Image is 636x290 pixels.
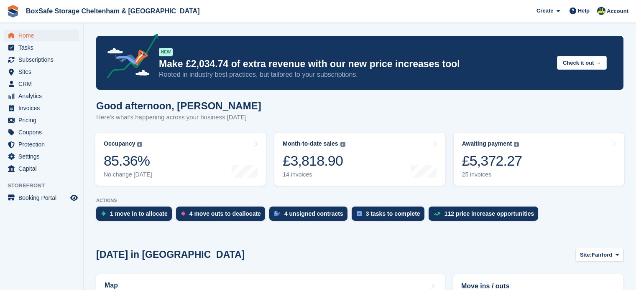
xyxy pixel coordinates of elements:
a: 4 move outs to deallocate [176,207,269,225]
span: Settings [18,151,69,162]
span: Pricing [18,114,69,126]
div: 4 move outs to deallocate [189,210,261,217]
a: Month-to-date sales £3,818.90 14 invoices [274,133,445,186]
a: 3 tasks to complete [352,207,429,225]
button: Site: Fairford [575,248,623,262]
div: £5,372.27 [462,152,522,169]
span: Protection [18,139,69,150]
div: 25 invoices [462,171,522,178]
div: £3,818.90 [283,152,345,169]
img: task-75834270c22a3079a89374b754ae025e5fb1db73e45f91037f5363f120a921f8.svg [357,211,362,216]
div: 85.36% [104,152,152,169]
img: price_increase_opportunities-93ffe204e8149a01c8c9dc8f82e8f89637d9d84a8eef4429ea346261dce0b2c0.svg [434,212,440,216]
a: menu [4,192,79,204]
img: contract_signature_icon-13c848040528278c33f63329250d36e43548de30e8caae1d1a13099fd9432cc5.svg [274,211,280,216]
span: Tasks [18,42,69,53]
span: Capital [18,163,69,174]
span: Invoices [18,102,69,114]
a: menu [4,126,79,138]
a: menu [4,78,79,90]
p: Here's what's happening across your business [DATE] [96,113,261,122]
span: Create [536,7,553,15]
div: NEW [159,48,173,56]
h2: Map [105,282,118,289]
img: move_outs_to_deallocate_icon-f764333ba52eb49d3ac5e1228854f67142a1ed5810a6f6cc68b1a99e826820c5.svg [181,211,185,216]
span: Home [18,30,69,41]
img: icon-info-grey-7440780725fd019a000dd9b08b2336e03edf1995a4989e88bcd33f0948082b44.svg [340,142,345,147]
a: menu [4,30,79,41]
span: Subscriptions [18,54,69,66]
a: menu [4,151,79,162]
a: Awaiting payment £5,372.27 25 invoices [454,133,624,186]
a: menu [4,90,79,102]
a: Occupancy 85.36% No change [DATE] [95,133,266,186]
span: Account [607,7,628,15]
a: BoxSafe Storage Cheltenham & [GEOGRAPHIC_DATA] [23,4,203,18]
h2: [DATE] in [GEOGRAPHIC_DATA] [96,249,245,260]
a: menu [4,163,79,174]
a: menu [4,42,79,53]
div: No change [DATE] [104,171,152,178]
img: price-adjustments-announcement-icon-8257ccfd72463d97f412b2fc003d46551f7dbcb40ab6d574587a9cd5c0d94... [100,34,158,81]
div: Occupancy [104,140,135,147]
div: Month-to-date sales [283,140,338,147]
img: stora-icon-8386f47178a22dfd0bd8f6a31ec36ba5ce8667c1dd55bd0f319d3a0aa187defe.svg [7,5,19,18]
a: 4 unsigned contracts [269,207,352,225]
p: Make £2,034.74 of extra revenue with our new price increases tool [159,58,550,70]
div: 14 invoices [283,171,345,178]
span: Booking Portal [18,192,69,204]
p: ACTIONS [96,198,623,203]
div: 3 tasks to complete [366,210,420,217]
a: menu [4,102,79,114]
span: Storefront [8,182,83,190]
span: Fairford [592,251,612,259]
a: Preview store [69,193,79,203]
h1: Good afternoon, [PERSON_NAME] [96,100,261,111]
img: Kim Virabi [597,7,605,15]
div: Awaiting payment [462,140,512,147]
div: 112 price increase opportunities [444,210,534,217]
span: Analytics [18,90,69,102]
span: Sites [18,66,69,78]
span: Coupons [18,126,69,138]
a: 112 price increase opportunities [429,207,543,225]
div: 1 move in to allocate [110,210,168,217]
p: Rooted in industry best practices, but tailored to your subscriptions. [159,70,550,79]
a: 1 move in to allocate [96,207,176,225]
span: CRM [18,78,69,90]
img: icon-info-grey-7440780725fd019a000dd9b08b2336e03edf1995a4989e88bcd33f0948082b44.svg [137,142,142,147]
span: Help [578,7,590,15]
a: menu [4,114,79,126]
img: move_ins_to_allocate_icon-fdf77a2bb77ea45bf5b3d319d69a93e2d87916cf1d5bf7949dd705db3b84f3ca.svg [101,211,106,216]
a: menu [4,139,79,150]
span: Site: [580,251,592,259]
img: icon-info-grey-7440780725fd019a000dd9b08b2336e03edf1995a4989e88bcd33f0948082b44.svg [514,142,519,147]
div: 4 unsigned contracts [284,210,343,217]
a: menu [4,54,79,66]
a: menu [4,66,79,78]
button: Check it out → [557,56,607,70]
